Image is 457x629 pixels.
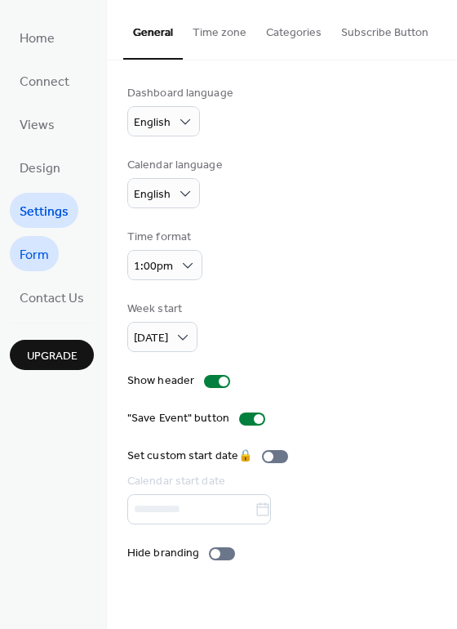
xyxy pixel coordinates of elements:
[134,256,173,278] span: 1:00pm
[127,157,223,174] div: Calendar language
[127,301,194,318] div: Week start
[10,20,64,55] a: Home
[20,26,55,51] span: Home
[10,279,94,314] a: Contact Us
[127,85,233,102] div: Dashboard language
[20,199,69,225] span: Settings
[20,69,69,95] span: Connect
[20,156,60,181] span: Design
[20,286,84,311] span: Contact Us
[127,545,199,562] div: Hide branding
[127,229,199,246] div: Time format
[20,243,49,268] span: Form
[134,112,171,134] span: English
[10,149,70,185] a: Design
[134,328,168,350] span: [DATE]
[20,113,55,138] span: Views
[127,372,194,390] div: Show header
[10,106,64,141] a: Views
[10,236,59,271] a: Form
[10,340,94,370] button: Upgrade
[27,348,78,365] span: Upgrade
[134,184,171,206] span: English
[10,193,78,228] a: Settings
[127,410,229,427] div: "Save Event" button
[10,63,79,98] a: Connect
